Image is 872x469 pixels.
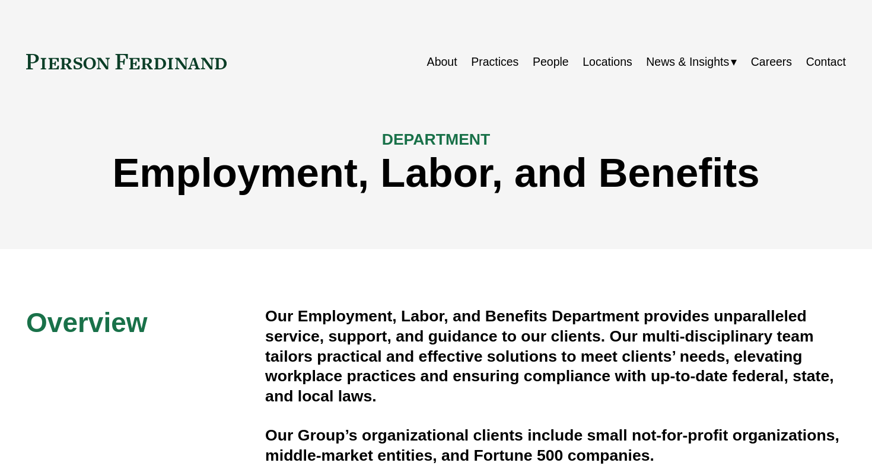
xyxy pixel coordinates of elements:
a: People [533,50,569,74]
a: Locations [583,50,632,74]
h4: Our Employment, Labor, and Benefits Department provides unparalleled service, support, and guidan... [265,307,846,407]
h4: Our Group’s organizational clients include small not-for-profit organizations, middle-market enti... [265,426,846,465]
span: Overview [26,307,147,338]
a: Practices [471,50,518,74]
span: DEPARTMENT [382,130,491,148]
a: About [427,50,457,74]
span: News & Insights [646,52,729,72]
a: Careers [751,50,792,74]
a: folder dropdown [646,50,737,74]
a: Contact [806,50,846,74]
h1: Employment, Labor, and Benefits [26,150,846,197]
